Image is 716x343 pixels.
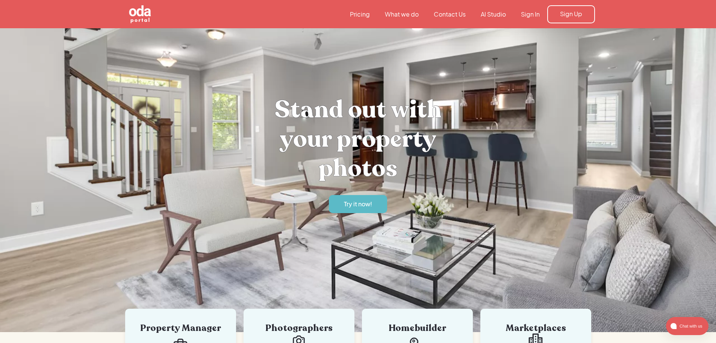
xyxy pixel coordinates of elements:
a: Sign Up [547,5,595,23]
span: Chat with us [677,322,704,330]
a: Pricing [342,10,377,18]
a: What we do [377,10,426,18]
a: Contact Us [426,10,473,18]
div: Homebuilder [373,324,462,333]
a: AI Studio [473,10,513,18]
div: Sign Up [560,10,582,18]
div: Marketplaces [492,324,580,333]
div: Property Manager [136,324,225,333]
button: atlas-launcher [666,317,708,335]
div: Try it now! [344,200,372,208]
a: home [121,5,193,24]
a: Sign In [513,10,547,18]
h1: Stand out with your property photos [245,95,471,183]
div: Photographers [255,324,343,333]
a: Try it now! [329,195,387,213]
